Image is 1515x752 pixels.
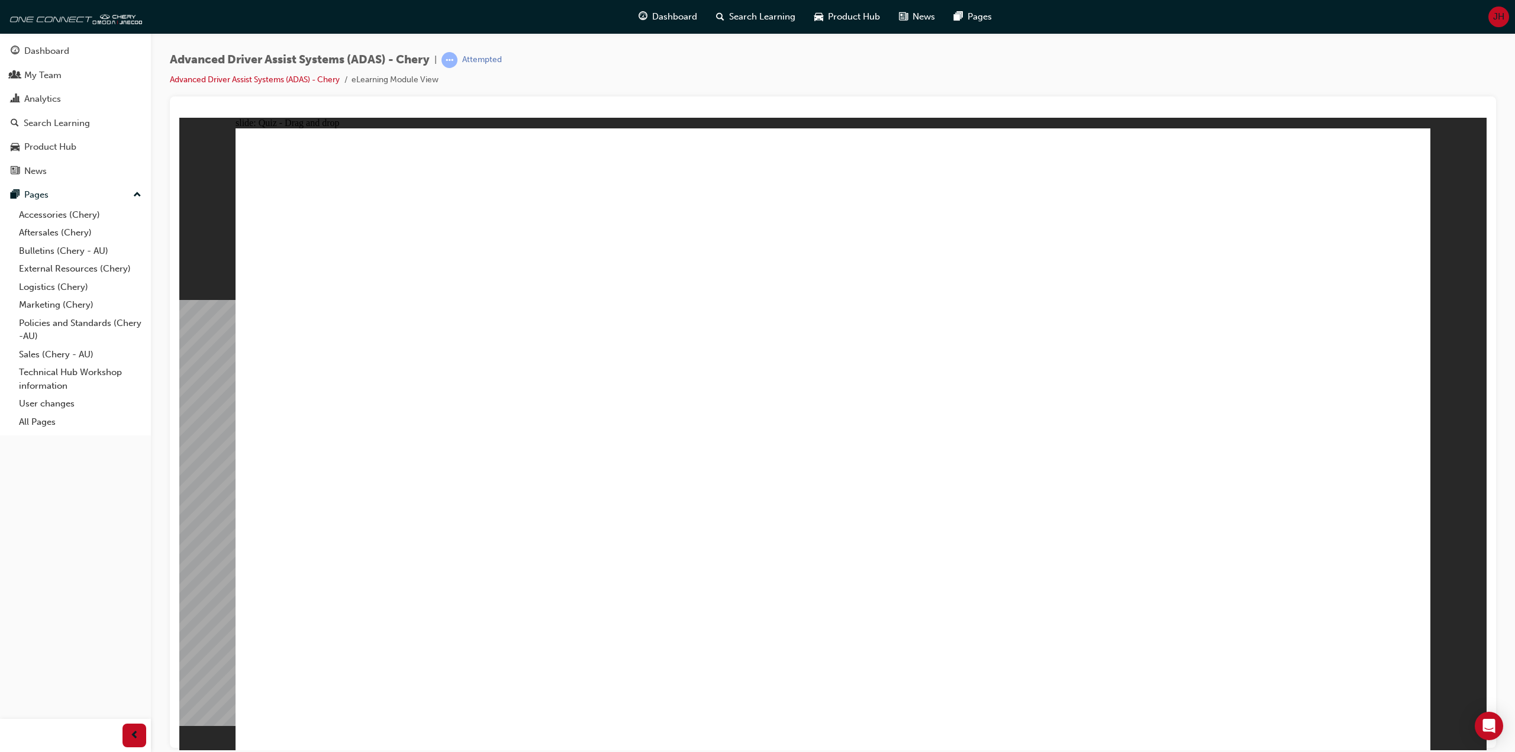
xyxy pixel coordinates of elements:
button: DashboardMy TeamAnalyticsSearch LearningProduct HubNews [5,38,146,184]
span: people-icon [11,70,20,81]
span: News [913,10,935,24]
span: up-icon [133,188,141,203]
span: Search Learning [729,10,795,24]
span: | [434,53,437,67]
div: Search Learning [24,117,90,130]
a: guage-iconDashboard [629,5,707,29]
a: My Team [5,64,146,86]
div: Open Intercom Messenger [1475,712,1503,740]
button: Pages [5,184,146,206]
span: pages-icon [954,9,963,24]
span: search-icon [11,118,19,129]
img: oneconnect [6,5,142,28]
a: Bulletins (Chery - AU) [14,242,146,260]
span: search-icon [716,9,724,24]
a: Dashboard [5,40,146,62]
a: search-iconSearch Learning [707,5,805,29]
div: Pages [24,188,49,202]
div: Attempted [462,54,502,66]
div: News [24,164,47,178]
span: car-icon [11,142,20,153]
a: Sales (Chery - AU) [14,346,146,364]
span: Dashboard [652,10,697,24]
span: learningRecordVerb_ATTEMPT-icon [441,52,457,68]
a: Advanced Driver Assist Systems (ADAS) - Chery [170,75,340,85]
a: Marketing (Chery) [14,296,146,314]
span: pages-icon [11,190,20,201]
a: Product Hub [5,136,146,158]
a: pages-iconPages [945,5,1001,29]
li: eLearning Module View [352,73,439,87]
div: My Team [24,69,62,82]
a: Technical Hub Workshop information [14,363,146,395]
a: Search Learning [5,112,146,134]
div: Analytics [24,92,61,106]
span: chart-icon [11,94,20,105]
span: guage-icon [11,46,20,57]
a: car-iconProduct Hub [805,5,889,29]
span: JH [1493,10,1504,24]
span: prev-icon [130,728,139,743]
span: Product Hub [828,10,880,24]
a: Logistics (Chery) [14,278,146,296]
a: Accessories (Chery) [14,206,146,224]
span: guage-icon [639,9,647,24]
a: Analytics [5,88,146,110]
span: car-icon [814,9,823,24]
span: Advanced Driver Assist Systems (ADAS) - Chery [170,53,430,67]
span: Pages [968,10,992,24]
a: User changes [14,395,146,413]
a: External Resources (Chery) [14,260,146,278]
a: Policies and Standards (Chery -AU) [14,314,146,346]
div: Product Hub [24,140,76,154]
span: news-icon [11,166,20,177]
a: Aftersales (Chery) [14,224,146,242]
a: news-iconNews [889,5,945,29]
a: All Pages [14,413,146,431]
span: news-icon [899,9,908,24]
div: Dashboard [24,44,69,58]
button: JH [1488,7,1509,27]
a: News [5,160,146,182]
